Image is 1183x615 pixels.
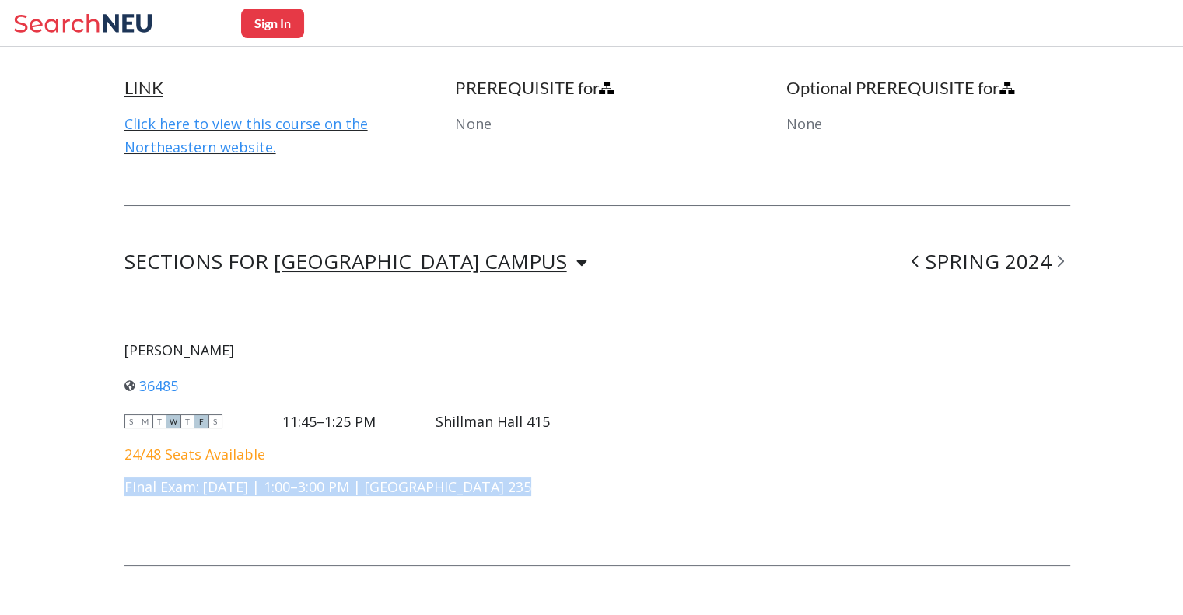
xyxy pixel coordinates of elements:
[282,413,376,430] div: 11:45–1:25 PM
[124,446,551,463] div: 24/48 Seats Available
[455,114,491,133] span: None
[274,253,567,270] div: [GEOGRAPHIC_DATA] CAMPUS
[124,341,551,358] div: [PERSON_NAME]
[786,77,1070,99] h4: Optional PREREQUISITE for
[124,77,408,99] h4: LINK
[241,9,304,38] button: Sign In
[138,414,152,428] span: M
[124,114,368,156] a: Click here to view this course on the Northeastern website.
[124,253,587,271] div: SECTIONS FOR
[786,114,822,133] span: None
[166,414,180,428] span: W
[124,376,178,395] a: 36485
[124,414,138,428] span: S
[194,414,208,428] span: F
[180,414,194,428] span: T
[905,253,1070,271] div: SPRING 2024
[208,414,222,428] span: S
[124,478,551,495] div: Final Exam: [DATE] | 1:00–3:00 PM | [GEOGRAPHIC_DATA] 235
[436,413,550,430] div: Shillman Hall 415
[455,77,739,99] h4: PREREQUISITE for
[152,414,166,428] span: T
